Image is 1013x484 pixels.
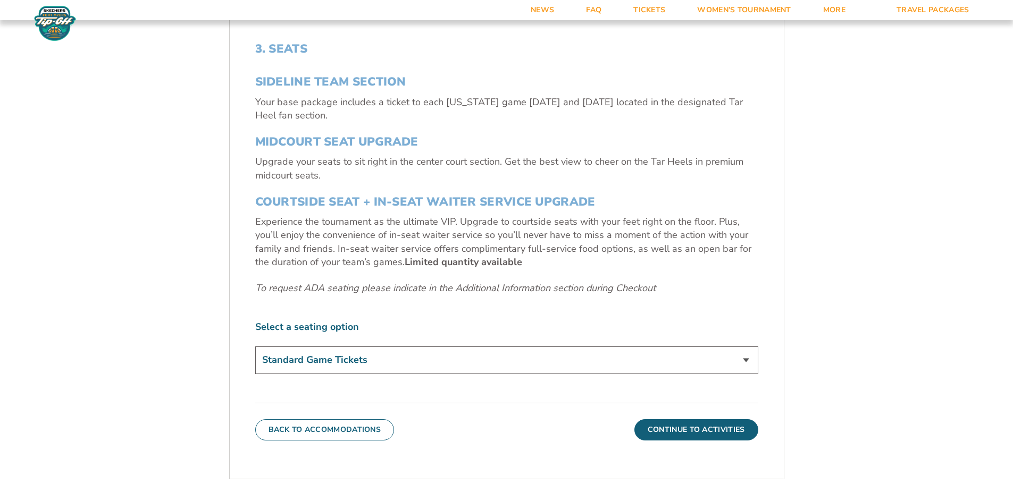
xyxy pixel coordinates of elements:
[255,96,758,122] p: Your base package includes a ticket to each [US_STATE] game [DATE] and [DATE] located in the desi...
[255,135,758,149] h3: MIDCOURT SEAT UPGRADE
[255,215,758,269] p: Experience the tournament as the ultimate VIP. Upgrade to courtside seats with your feet right on...
[255,155,758,182] p: Upgrade your seats to sit right in the center court section. Get the best view to cheer on the Ta...
[255,320,758,334] label: Select a seating option
[255,195,758,209] h3: COURTSIDE SEAT + IN-SEAT WAITER SERVICE UPGRADE
[255,419,395,440] button: Back To Accommodations
[255,42,758,56] h2: 3. Seats
[255,75,758,89] h3: SIDELINE TEAM SECTION
[405,256,522,268] b: Limited quantity available
[32,5,78,41] img: Fort Myers Tip-Off
[255,282,656,294] em: To request ADA seating please indicate in the Additional Information section during Checkout
[634,419,758,440] button: Continue To Activities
